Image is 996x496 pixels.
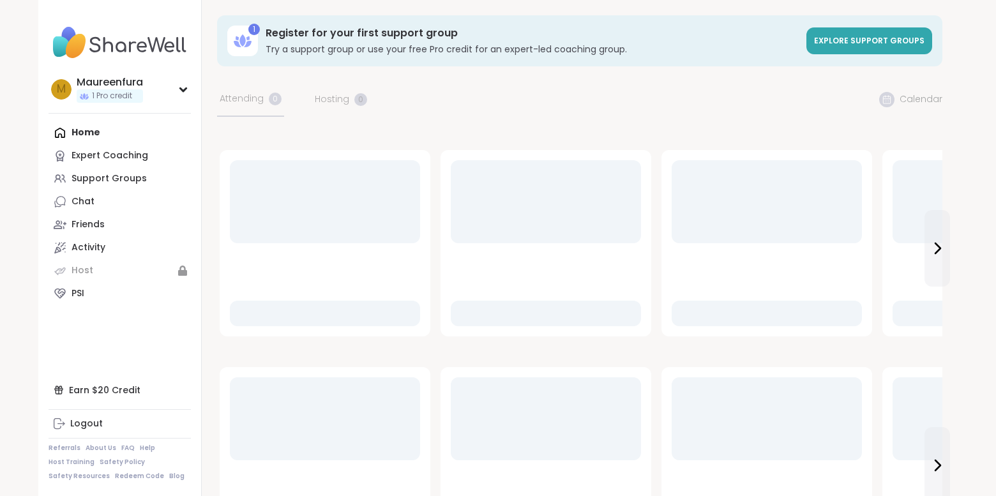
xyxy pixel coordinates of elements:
span: 1 Pro credit [92,91,132,101]
div: Maureenfura [77,75,143,89]
a: FAQ [121,444,135,453]
img: ShareWell Nav Logo [49,20,191,65]
div: Activity [72,241,105,254]
div: Earn $20 Credit [49,379,191,402]
div: Logout [70,417,103,430]
div: 1 [248,24,260,35]
div: PSI [72,287,84,300]
h3: Register for your first support group [266,26,799,40]
a: Activity [49,236,191,259]
div: Host [72,264,93,277]
a: PSI [49,282,191,305]
a: Safety Resources [49,472,110,481]
a: Friends [49,213,191,236]
a: Blog [169,472,185,481]
a: Expert Coaching [49,144,191,167]
span: M [57,81,66,98]
a: Safety Policy [100,458,145,467]
a: Support Groups [49,167,191,190]
a: About Us [86,444,116,453]
a: Explore support groups [806,27,932,54]
div: Expert Coaching [72,149,148,162]
a: Host [49,259,191,282]
h3: Try a support group or use your free Pro credit for an expert-led coaching group. [266,43,799,56]
div: Chat [72,195,94,208]
a: Referrals [49,444,80,453]
div: Friends [72,218,105,231]
div: Support Groups [72,172,147,185]
a: Help [140,444,155,453]
span: Explore support groups [814,35,924,46]
a: Logout [49,412,191,435]
a: Host Training [49,458,94,467]
a: Redeem Code [115,472,164,481]
a: Chat [49,190,191,213]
